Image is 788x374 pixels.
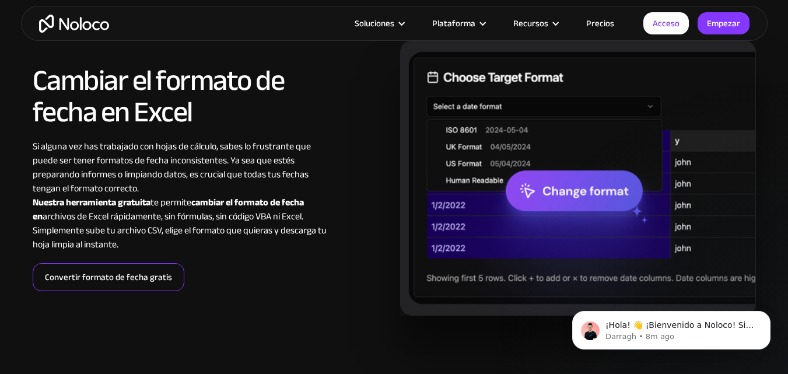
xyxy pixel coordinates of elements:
[33,194,150,211] a: Nuestra herramienta gratuita
[513,15,548,32] font: Recursos
[698,12,750,34] a: Empezar
[400,40,756,316] img: Cambiar el formato de fecha en Excel
[499,16,572,31] div: Recursos
[340,16,418,31] div: Soluciones
[33,222,327,253] font: Simplemente sube tu archivo CSV, elige el formato que quieras y descarga tu hoja limpia al instante.
[707,15,740,32] font: Empezar
[33,263,184,291] a: Convertir formato de fecha gratis
[572,16,629,31] a: Precios
[586,15,614,32] font: Precios
[43,208,303,225] font: archivos de Excel rápidamente, sin fórmulas, sin código VBA ni Excel.
[33,138,311,197] font: Si alguna vez has trabajado con hojas de cálculo, sabes lo frustrante que puede ser tener formato...
[653,15,680,32] font: Acceso
[39,15,109,33] a: hogar
[45,269,172,285] font: Convertir formato de fecha gratis
[643,12,689,34] a: Acceso
[33,53,285,139] font: Cambiar el formato de fecha en Excel
[555,286,788,368] iframe: Mensaje de notificaciones del intercomunicador
[432,15,475,32] font: Plataforma
[150,194,191,211] font: te permite
[418,16,499,31] div: Plataforma
[355,15,394,32] font: Soluciones
[33,194,304,225] font: cambiar el formato de fecha en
